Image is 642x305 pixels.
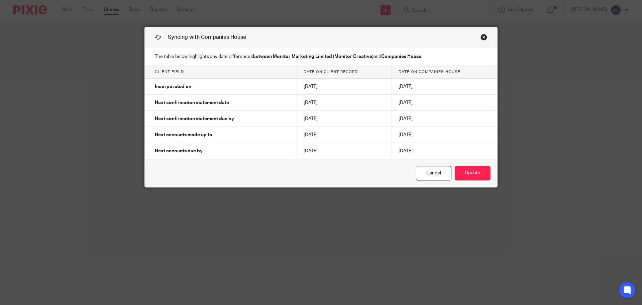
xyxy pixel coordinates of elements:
td: Next confirmation statement date [145,95,297,111]
td: [DATE] [392,79,497,95]
td: [DATE] [297,95,392,111]
td: Incorporated on [145,79,297,95]
a: Close this dialog window [480,34,487,43]
td: [DATE] [392,95,497,111]
strong: Companies House [381,54,421,59]
td: Next accounts made up to [145,127,297,143]
td: Next accounts due by [145,143,297,159]
td: [DATE] [297,79,392,95]
td: [DATE] [297,127,392,143]
td: [DATE] [297,111,392,127]
a: Cancel [416,166,451,180]
button: Update [455,166,491,180]
td: [DATE] [392,111,497,127]
th: Date on client record [297,65,392,79]
td: [DATE] [392,143,497,159]
th: Date on Companies House [392,65,497,79]
strong: between Monitor Marketing Limited (Monitor Creative) [253,54,373,59]
p: The table below highlights any date differences and . [145,48,497,65]
td: [DATE] [392,127,497,143]
td: [DATE] [297,143,392,159]
th: Client field [145,65,297,79]
span: Syncing with Companies House [168,34,246,40]
td: Next confirmation statement due by [145,111,297,127]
